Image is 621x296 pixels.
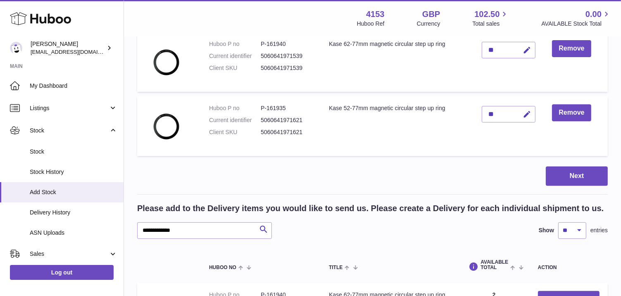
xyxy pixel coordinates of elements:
button: Remove [552,104,591,121]
span: Total sales [472,20,509,28]
span: Sales [30,250,109,258]
span: My Dashboard [30,82,117,90]
dd: P-161940 [261,40,312,48]
strong: 4153 [366,9,385,20]
label: Show [539,226,554,234]
td: Kase 62-77mm magnetic circular step up ring [321,32,473,92]
dd: 5060641971539 [261,52,312,60]
dd: P-161935 [261,104,312,112]
button: Remove [552,40,591,57]
dt: Huboo P no [209,104,261,112]
span: 102.50 [474,9,500,20]
span: Stock History [30,168,117,176]
span: Stock [30,148,117,156]
span: 0.00 [585,9,602,20]
a: 102.50 Total sales [472,9,509,28]
div: Action [538,265,600,270]
strong: GBP [422,9,440,20]
span: Huboo no [209,265,236,270]
span: AVAILABLE Stock Total [541,20,611,28]
span: Add Stock [30,188,117,196]
dd: 5060641971539 [261,64,312,72]
img: Kase 52-77mm magnetic circular step up ring [145,104,187,146]
a: Log out [10,265,114,280]
img: Kase 62-77mm magnetic circular step up ring [145,40,187,82]
span: [EMAIL_ADDRESS][DOMAIN_NAME] [31,48,121,55]
span: Delivery History [30,209,117,217]
div: Huboo Ref [357,20,385,28]
a: 0.00 AVAILABLE Stock Total [541,9,611,28]
div: Currency [417,20,440,28]
dt: Current identifier [209,116,261,124]
h2: Please add to the Delivery items you would like to send us. Please create a Delivery for each ind... [137,203,604,214]
dt: Client SKU [209,128,261,136]
dd: 5060641971621 [261,116,312,124]
td: Kase 52-77mm magnetic circular step up ring [321,96,473,156]
dt: Current identifier [209,52,261,60]
img: sales@kasefilters.com [10,42,22,54]
dt: Client SKU [209,64,261,72]
dt: Huboo P no [209,40,261,48]
button: Next [546,166,608,186]
span: AVAILABLE Total [481,260,508,270]
span: Stock [30,127,109,135]
dd: 5060641971621 [261,128,312,136]
span: Listings [30,104,109,112]
span: Title [329,265,343,270]
span: entries [590,226,608,234]
span: ASN Uploads [30,229,117,237]
div: [PERSON_NAME] [31,40,105,56]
